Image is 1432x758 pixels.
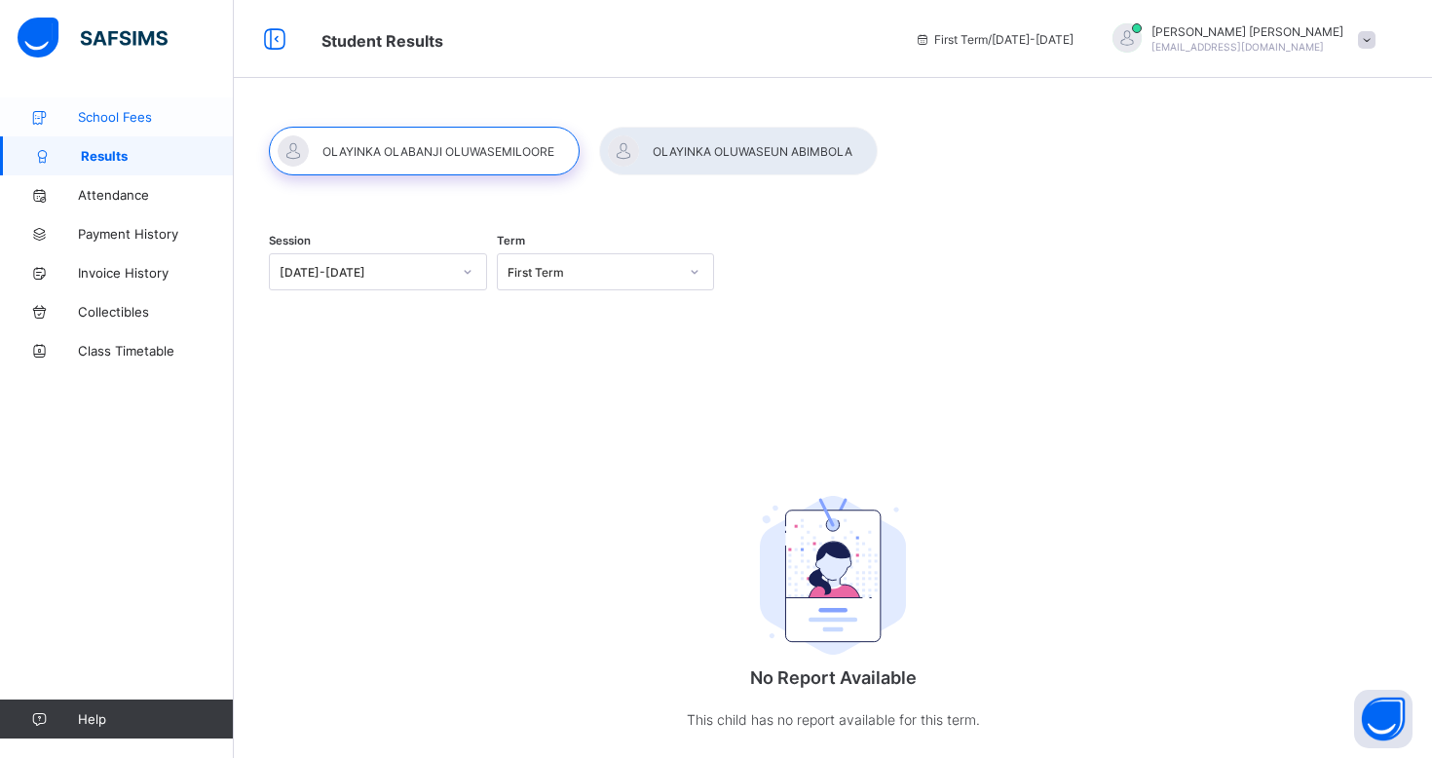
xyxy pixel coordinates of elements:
img: student.207b5acb3037b72b59086e8b1a17b1d0.svg [760,496,906,656]
span: Invoice History [78,265,234,281]
span: Collectibles [78,304,234,320]
div: [DATE]-[DATE] [280,265,451,280]
img: safsims [18,18,168,58]
span: School Fees [78,109,234,125]
div: First Term [508,265,679,280]
span: Payment History [78,226,234,242]
span: Help [78,711,233,727]
span: Term [497,234,525,247]
button: Open asap [1354,690,1413,748]
span: [PERSON_NAME] [PERSON_NAME] [1151,24,1343,39]
span: [EMAIL_ADDRESS][DOMAIN_NAME] [1151,41,1324,53]
span: Student Results [321,31,443,51]
p: This child has no report available for this term. [638,707,1028,732]
span: Class Timetable [78,343,234,359]
span: Results [81,148,234,164]
div: OLAYINKAOLAYINKA [1093,23,1385,56]
span: session/term information [915,32,1074,47]
span: Session [269,234,311,247]
span: Attendance [78,187,234,203]
p: No Report Available [638,667,1028,688]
